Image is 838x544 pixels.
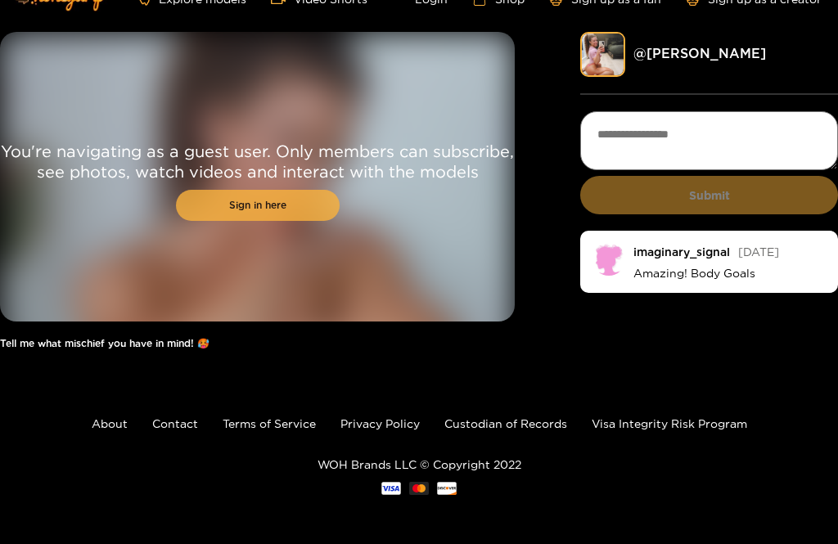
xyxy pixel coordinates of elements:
img: no-avatar.png [592,243,625,276]
p: Amazing! Body Goals [633,266,826,281]
a: About [92,417,128,429]
img: michaela [580,32,625,77]
button: Submit [580,176,838,214]
div: imaginary_signal [633,245,730,258]
span: [DATE] [738,245,779,258]
a: Sign in here [176,190,340,221]
a: Contact [152,417,198,429]
a: Privacy Policy [340,417,420,429]
a: Custodian of Records [444,417,567,429]
a: Terms of Service [223,417,316,429]
a: Visa Integrity Risk Program [592,417,747,429]
a: @ [PERSON_NAME] [633,46,766,61]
